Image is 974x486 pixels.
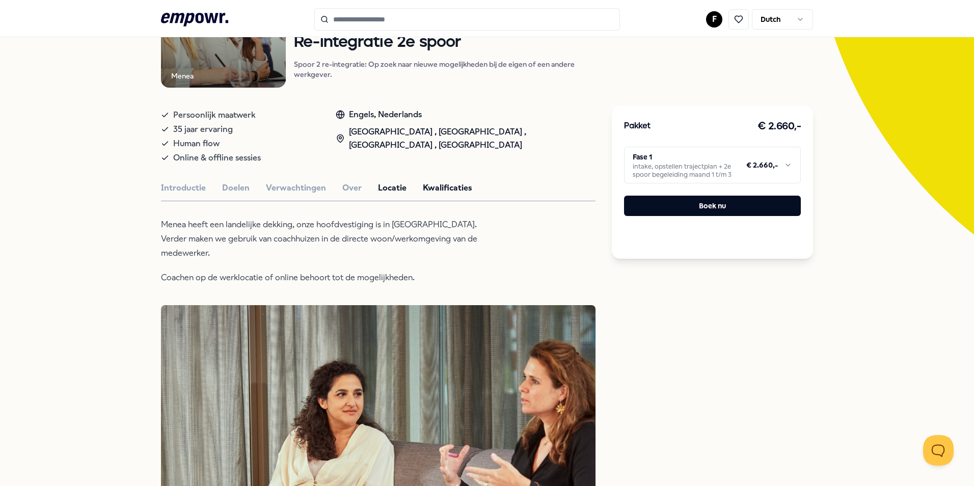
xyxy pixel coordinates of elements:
[923,435,954,466] iframe: Help Scout Beacon - Open
[173,137,220,151] span: Human flow
[706,11,722,28] button: F
[336,125,596,151] div: [GEOGRAPHIC_DATA] , [GEOGRAPHIC_DATA] , [GEOGRAPHIC_DATA] , [GEOGRAPHIC_DATA]
[342,181,362,195] button: Over
[314,8,620,31] input: Search for products, categories or subcategories
[173,122,233,137] span: 35 jaar ervaring
[161,271,492,285] p: Coachen op de werklocatie of online behoort tot de mogelijkheden.
[266,181,326,195] button: Verwachtingen
[173,108,256,122] span: Persoonlijk maatwerk
[336,108,596,121] div: Engels, Nederlands
[624,196,801,216] button: Boek nu
[171,70,194,82] div: Menea
[378,181,407,195] button: Locatie
[294,59,596,79] p: Spoor 2 re-integratie: Op zoek naar nieuwe mogelijkheden bij de eigen of een andere werkgever.
[161,218,492,260] p: Menea heeft een landelijke dekking, onze hoofdvestiging is in [GEOGRAPHIC_DATA]. Verder maken we ...
[173,151,261,165] span: Online & offline sessies
[222,181,250,195] button: Doelen
[423,181,472,195] button: Kwalificaties
[161,181,206,195] button: Introductie
[294,34,596,51] h1: Re-integratie 2e spoor
[757,118,801,134] h3: € 2.660,-
[624,120,651,133] h3: Pakket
